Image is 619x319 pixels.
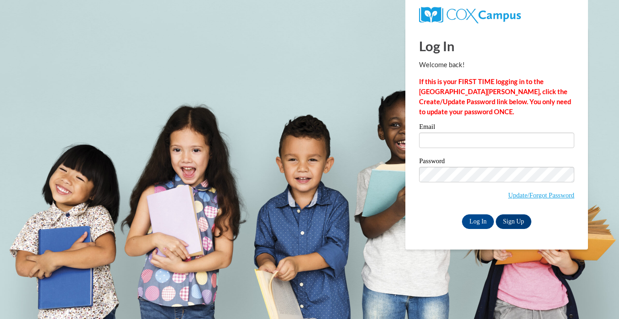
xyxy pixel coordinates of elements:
[419,11,521,18] a: COX Campus
[462,214,494,229] input: Log In
[419,37,574,55] h1: Log In
[419,123,574,133] label: Email
[419,7,521,23] img: COX Campus
[496,214,531,229] a: Sign Up
[419,60,574,70] p: Welcome back!
[419,158,574,167] label: Password
[508,191,574,199] a: Update/Forgot Password
[419,78,571,116] strong: If this is your FIRST TIME logging in to the [GEOGRAPHIC_DATA][PERSON_NAME], click the Create/Upd...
